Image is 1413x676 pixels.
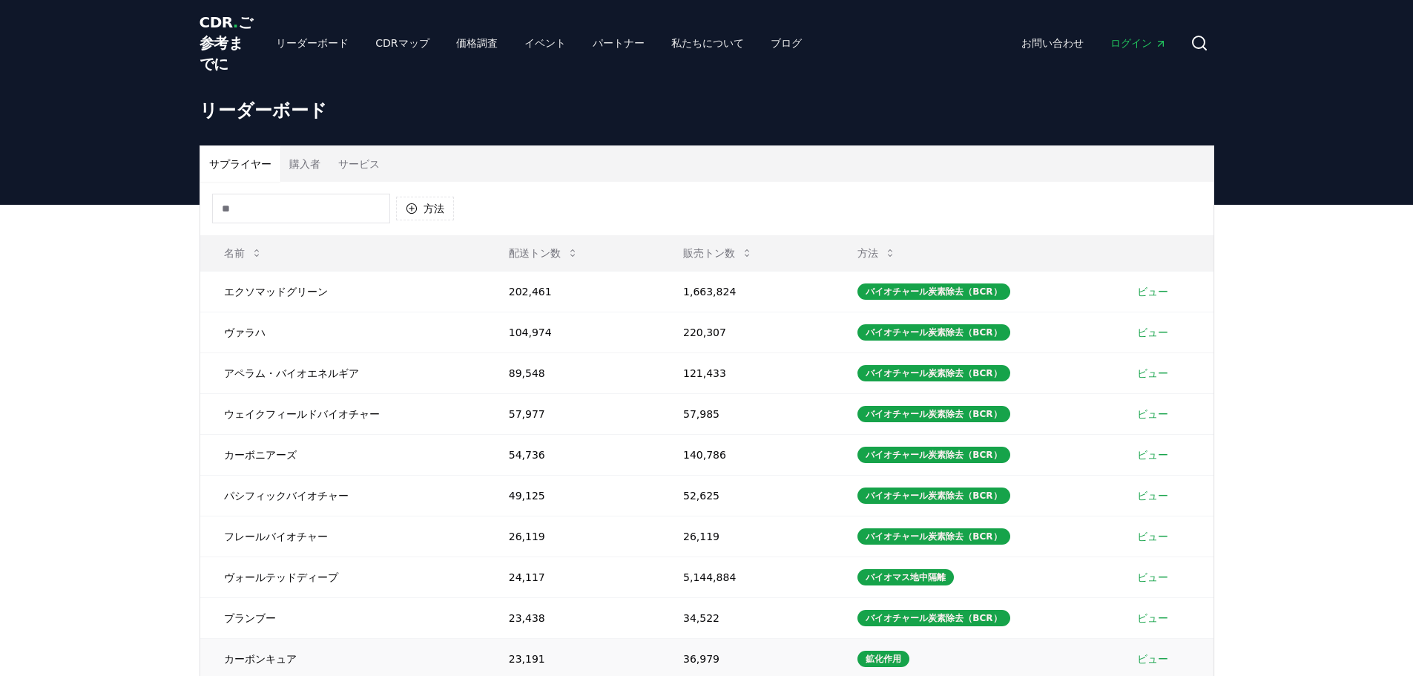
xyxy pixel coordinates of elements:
[683,247,735,259] font: 販売トン数
[509,531,545,542] font: 26,119
[264,30,360,56] a: リーダーボード
[444,30,510,56] a: 価格調査
[593,37,645,49] font: パートナー
[683,571,736,583] font: 5,144,884
[509,408,545,420] font: 57,977
[1110,37,1152,49] font: ログイン
[224,449,297,461] font: カーボニアーズ
[683,490,719,502] font: 52,625
[212,238,274,268] button: 名前
[424,203,444,214] font: 方法
[509,612,545,624] font: 23,438
[1137,284,1168,299] a: ビュー
[866,531,1001,542] font: バイオチャール炭素除去（BCR）
[1137,531,1168,542] font: ビュー
[375,37,429,49] font: CDRマップ
[683,408,719,420] font: 57,985
[1137,652,1168,666] a: ビュー
[338,158,380,170] font: サービス
[200,12,253,74] a: CDR.ご参考までに
[1137,449,1168,461] font: ビュー
[224,247,245,259] font: 名前
[1137,407,1168,421] a: ビュー
[233,13,238,31] font: .
[671,37,744,49] font: 私たちについて
[866,409,1001,419] font: バイオチャール炭素除去（BCR）
[1021,37,1084,49] font: お問い合わせ
[1137,367,1168,379] font: ビュー
[866,613,1001,623] font: バイオチャール炭素除去（BCR）
[866,572,946,583] font: バイオマス地中隔離
[200,13,253,73] font: ご参考までに
[1137,488,1168,503] a: ビュー
[509,449,545,461] font: 54,736
[289,158,320,170] font: 購入者
[1137,325,1168,340] a: ビュー
[759,30,814,56] a: ブログ
[683,653,719,665] font: 36,979
[276,37,349,49] font: リーダーボード
[224,653,297,665] font: カーボンキュア
[224,571,338,583] font: ヴォールテッドディープ
[1137,286,1168,298] font: ビュー
[1137,653,1168,665] font: ビュー
[1137,571,1168,583] font: ビュー
[456,37,498,49] font: 価格調査
[857,247,878,259] font: 方法
[224,490,349,502] font: パシフィックバイオチャー
[1137,408,1168,420] font: ビュー
[683,449,726,461] font: 140,786
[509,286,552,298] font: 202,461
[497,238,590,268] button: 配送トン数
[224,326,266,338] font: ヴァラハ
[1009,30,1179,56] nav: 主要
[581,30,656,56] a: パートナー
[866,368,1001,378] font: バイオチャール炭素除去（BCR）
[866,286,1001,297] font: バイオチャール炭素除去（BCR）
[1137,612,1168,624] font: ビュー
[200,13,233,31] font: CDR
[1137,366,1168,381] a: ビュー
[224,612,276,624] font: プランブー
[509,571,545,583] font: 24,117
[1099,30,1179,56] a: ログイン
[509,367,545,379] font: 89,548
[200,97,327,122] font: リーダーボード
[1137,447,1168,462] a: ビュー
[224,408,380,420] font: ウェイクフィールドバイオチャー
[866,490,1001,501] font: バイオチャール炭素除去（BCR）
[509,653,545,665] font: 23,191
[363,30,441,56] a: CDRマップ
[683,326,726,338] font: 220,307
[771,37,802,49] font: ブログ
[1137,529,1168,544] a: ビュー
[264,30,813,56] nav: 主要
[513,30,578,56] a: イベント
[659,30,756,56] a: 私たちについて
[509,326,552,338] font: 104,974
[509,247,561,259] font: 配送トン数
[1137,490,1168,502] font: ビュー
[683,531,719,542] font: 26,119
[209,158,271,170] font: サプライヤー
[224,286,328,298] font: エクソマッドグリーン
[1009,30,1096,56] a: お問い合わせ
[866,450,1001,460] font: バイオチャール炭素除去（BCR）
[866,327,1001,338] font: バイオチャール炭素除去（BCR）
[683,286,736,298] font: 1,663,824
[396,197,454,220] button: 方法
[1137,611,1168,626] a: ビュー
[224,367,359,379] font: アペラム・バイオエネルギア
[224,531,328,542] font: フレールバイオチャー
[846,238,908,268] button: 方法
[1137,570,1168,585] a: ビュー
[866,654,901,664] font: 鉱化作用
[671,238,765,268] button: 販売トン数
[683,367,726,379] font: 121,433
[683,612,719,624] font: 34,522
[524,37,566,49] font: イベント
[509,490,545,502] font: 49,125
[1137,326,1168,338] font: ビュー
